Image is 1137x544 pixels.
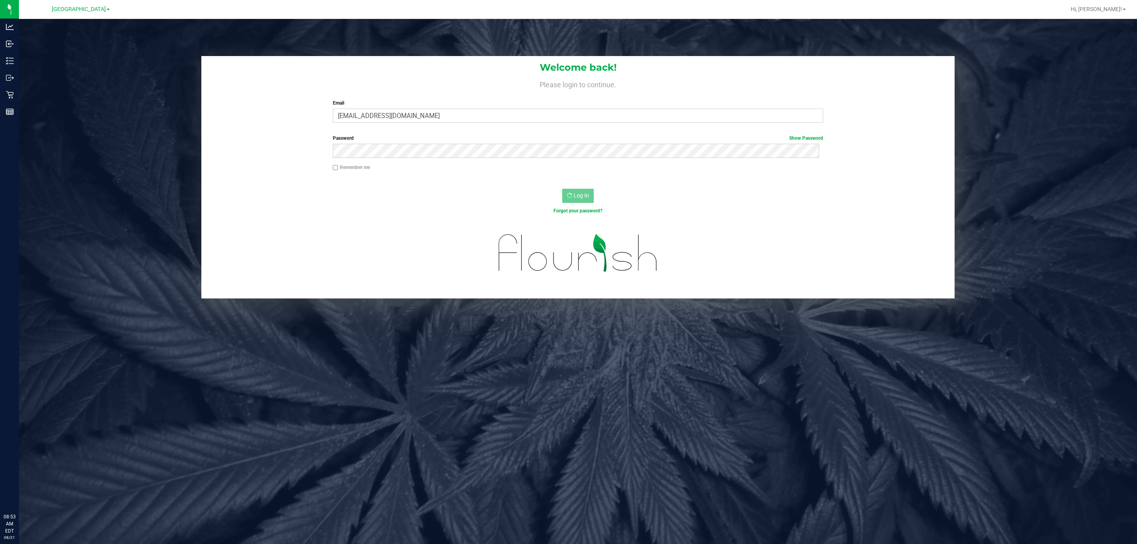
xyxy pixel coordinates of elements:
span: Log In [574,192,589,199]
inline-svg: Inventory [6,57,14,65]
inline-svg: Analytics [6,23,14,31]
button: Log In [562,189,594,203]
label: Email [333,99,823,107]
span: Password [333,135,354,141]
a: Show Password [789,135,823,141]
inline-svg: Retail [6,91,14,99]
p: 08:53 AM EDT [4,513,15,535]
a: Forgot your password? [553,208,602,214]
inline-svg: Inbound [6,40,14,48]
inline-svg: Reports [6,108,14,116]
inline-svg: Outbound [6,74,14,82]
img: flourish_logo.svg [484,223,672,283]
input: Remember me [333,165,338,171]
label: Remember me [333,164,370,171]
span: [GEOGRAPHIC_DATA] [52,6,106,13]
h4: Please login to continue. [201,79,955,88]
span: Hi, [PERSON_NAME]! [1071,6,1122,12]
p: 08/21 [4,535,15,540]
h1: Welcome back! [201,62,955,73]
